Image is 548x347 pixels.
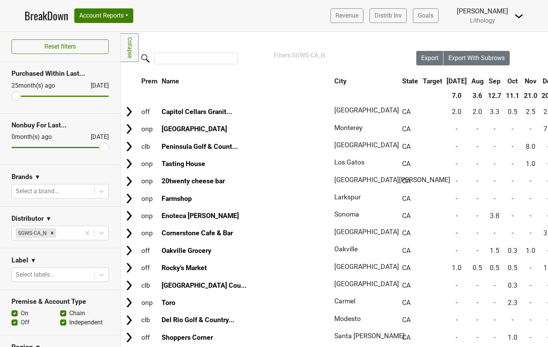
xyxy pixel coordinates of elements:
[402,247,411,254] span: CA
[476,247,478,254] span: -
[476,160,478,168] span: -
[494,299,496,306] span: -
[413,8,438,23] a: Goals
[448,54,505,62] span: Export With Subrows
[11,39,109,54] button: Reset filters
[416,51,444,65] button: Export
[402,316,411,324] span: CA
[162,229,233,237] a: Cornerstone Cafe & Bar
[402,143,411,150] span: CA
[508,282,517,289] span: 0.3
[490,212,499,220] span: 3.8
[530,195,532,202] span: -
[139,208,159,224] td: onp
[162,143,238,150] a: Peninsula Golf & Count...
[274,51,395,60] div: Filters:
[139,173,159,189] td: onp
[476,212,478,220] span: -
[402,195,411,202] span: CA
[402,108,411,116] span: CA
[526,160,535,168] span: 1.0
[139,103,159,120] td: off
[123,280,135,291] img: Arrow right
[139,155,159,172] td: onp
[334,106,399,114] span: [GEOGRAPHIC_DATA]
[423,77,442,85] span: Target
[139,242,159,259] td: off
[494,125,496,133] span: -
[512,143,514,150] span: -
[402,334,411,341] span: CA
[330,8,363,23] a: Revenue
[530,299,532,306] span: -
[494,316,496,324] span: -
[469,89,486,103] th: 3.6
[452,264,461,272] span: 1.0
[452,108,461,116] span: 2.0
[139,190,159,207] td: onp
[476,334,478,341] span: -
[84,132,109,142] div: [DATE]
[402,282,411,289] span: CA
[494,334,496,341] span: -
[123,193,135,204] img: Arrow right
[162,160,205,168] a: Tasting House
[402,212,411,220] span: CA
[494,177,496,185] span: -
[123,210,135,222] img: Arrow right
[84,81,109,90] div: [DATE]
[334,332,405,340] span: Santa [PERSON_NAME]
[530,264,532,272] span: -
[445,89,469,103] th: 7.0
[139,225,159,241] td: onp
[402,125,411,133] span: CA
[530,125,532,133] span: -
[139,294,159,311] td: onp
[456,299,458,306] span: -
[25,8,68,24] a: BreakDown
[139,260,159,276] td: off
[162,299,175,306] a: Toro
[476,282,478,289] span: -
[162,108,232,116] a: Capitol Cellars Granit...
[456,229,458,237] span: -
[456,195,458,202] span: -
[139,74,159,88] th: Prem: activate to sort column ascending
[456,143,458,150] span: -
[457,6,508,16] div: [PERSON_NAME]
[334,124,362,132] span: Monterey
[123,176,135,187] img: Arrow right
[162,125,227,133] a: [GEOGRAPHIC_DATA]
[69,318,103,327] label: Independent
[402,264,411,272] span: CA
[486,74,504,88] th: Sep: activate to sort column ascending
[456,125,458,133] span: -
[494,195,496,202] span: -
[139,121,159,137] td: onp
[530,334,532,341] span: -
[141,77,157,85] span: Prem
[162,77,179,85] span: Name
[504,74,521,88] th: Oct: activate to sort column ascending
[162,247,211,254] a: Oakville Grocery
[139,138,159,155] td: clb
[30,256,36,265] span: ▼
[402,299,411,306] span: CA
[123,314,135,326] img: Arrow right
[16,228,48,238] div: SGWS-CA_N
[443,51,510,65] button: Export With Subrows
[512,195,514,202] span: -
[162,212,239,220] a: Enoteca [PERSON_NAME]
[421,54,438,62] span: Export
[123,106,135,117] img: Arrow right
[162,282,247,289] a: [GEOGRAPHIC_DATA] Cou...
[526,143,535,150] span: 8.0
[512,177,514,185] span: -
[494,229,496,237] span: -
[508,264,517,272] span: 0.5
[456,177,458,185] span: -
[123,262,135,274] img: Arrow right
[11,81,72,90] div: 25 month(s) ago
[494,282,496,289] span: -
[494,160,496,168] span: -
